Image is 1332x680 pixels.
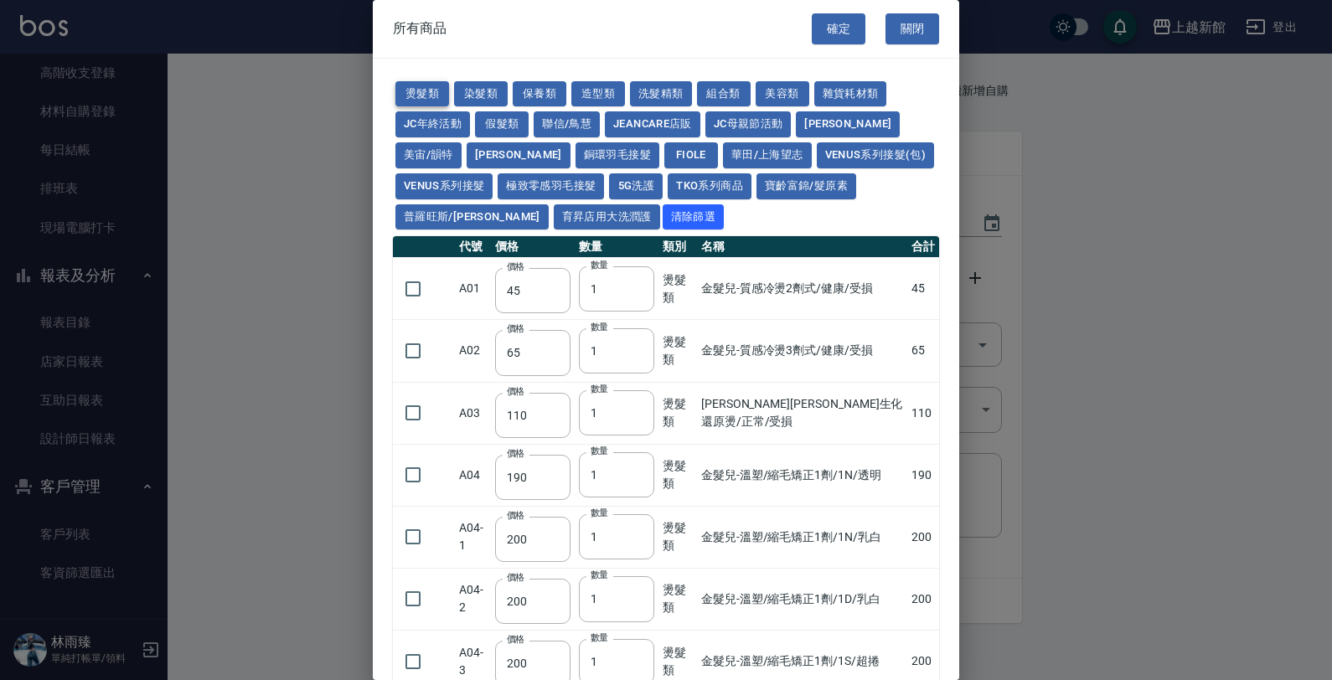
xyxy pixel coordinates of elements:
[455,568,491,630] td: A04-2
[907,444,939,506] td: 190
[591,507,608,519] label: 數量
[534,111,600,137] button: 聯信/鳥慧
[814,81,887,107] button: 雜貨耗材類
[507,322,524,335] label: 價格
[697,236,907,258] th: 名稱
[697,382,907,444] td: [PERSON_NAME][PERSON_NAME]生化還原燙/正常/受損
[756,81,809,107] button: 美容類
[455,320,491,382] td: A02
[658,320,697,382] td: 燙髮類
[507,571,524,584] label: 價格
[697,506,907,568] td: 金髮兒-溫塑/縮毛矯正1劑/1N/乳白
[817,142,934,168] button: Venus系列接髮(包)
[756,173,856,199] button: 寶齡富錦/髮原素
[571,81,625,107] button: 造型類
[658,382,697,444] td: 燙髮類
[455,506,491,568] td: A04-1
[907,258,939,320] td: 45
[395,111,470,137] button: JC年終活動
[507,633,524,646] label: 價格
[907,382,939,444] td: 110
[697,320,907,382] td: 金髮兒-質感冷燙3劑式/健康/受損
[658,444,697,506] td: 燙髮類
[630,81,692,107] button: 洗髮精類
[591,383,608,395] label: 數量
[395,173,493,199] button: Venus系列接髮
[723,142,812,168] button: 華田/上海望志
[705,111,792,137] button: JC母親節活動
[498,173,604,199] button: 極致零感羽毛接髮
[395,81,449,107] button: 燙髮類
[491,236,575,258] th: 價格
[455,236,491,258] th: 代號
[664,142,718,168] button: FIOLE
[591,259,608,271] label: 數量
[907,568,939,630] td: 200
[395,142,462,168] button: 美宙/韻特
[609,173,663,199] button: 5G洗護
[697,81,751,107] button: 組合類
[658,506,697,568] td: 燙髮類
[455,382,491,444] td: A03
[554,204,660,230] button: 育昇店用大洗潤護
[658,258,697,320] td: 燙髮類
[455,444,491,506] td: A04
[395,204,549,230] button: 普羅旺斯/[PERSON_NAME]
[507,447,524,460] label: 價格
[507,260,524,273] label: 價格
[907,320,939,382] td: 65
[663,204,725,230] button: 清除篩選
[605,111,700,137] button: JeanCare店販
[513,81,566,107] button: 保養類
[591,569,608,581] label: 數量
[796,111,900,137] button: [PERSON_NAME]
[697,258,907,320] td: 金髮兒-質感冷燙2劑式/健康/受損
[475,111,529,137] button: 假髮類
[591,631,608,644] label: 數量
[885,13,939,44] button: 關閉
[658,236,697,258] th: 類別
[393,20,447,37] span: 所有商品
[455,258,491,320] td: A01
[507,385,524,398] label: 價格
[907,506,939,568] td: 200
[575,236,658,258] th: 數量
[591,445,608,457] label: 數量
[658,568,697,630] td: 燙髮類
[507,509,524,522] label: 價格
[591,321,608,333] label: 數量
[668,173,751,199] button: TKO系列商品
[697,568,907,630] td: 金髮兒-溫塑/縮毛矯正1劑/1D/乳白
[467,142,570,168] button: [PERSON_NAME]
[454,81,508,107] button: 染髮類
[812,13,865,44] button: 確定
[697,444,907,506] td: 金髮兒-溫塑/縮毛矯正1劑/1N/透明
[907,236,939,258] th: 合計
[576,142,659,168] button: 銅環羽毛接髮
